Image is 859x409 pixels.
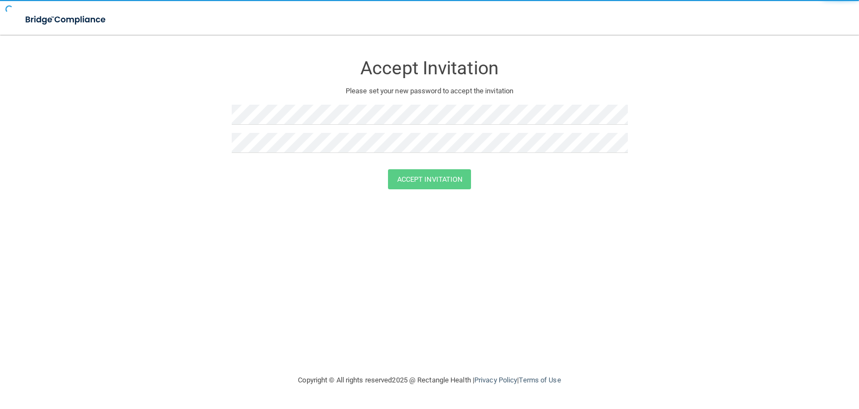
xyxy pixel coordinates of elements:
a: Privacy Policy [474,376,517,384]
button: Accept Invitation [388,169,472,189]
div: Copyright © All rights reserved 2025 @ Rectangle Health | | [232,363,628,398]
p: Please set your new password to accept the invitation [240,85,620,98]
a: Terms of Use [519,376,561,384]
img: bridge_compliance_login_screen.278c3ca4.svg [16,9,116,31]
h3: Accept Invitation [232,58,628,78]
